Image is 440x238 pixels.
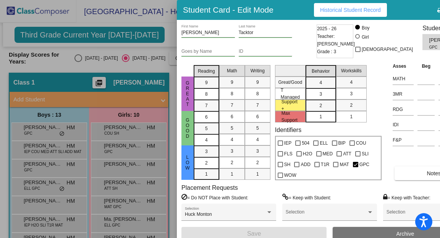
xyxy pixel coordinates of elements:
[205,79,208,86] span: 9
[205,148,208,155] span: 3
[205,102,208,109] span: 7
[284,139,291,148] span: IEP
[393,134,414,146] input: assessment
[317,33,355,48] span: Teacher: [PERSON_NAME]
[227,67,237,74] span: Math
[181,184,238,191] label: Placement Requests
[231,125,233,132] span: 5
[303,149,312,158] span: H2O
[231,102,233,109] span: 7
[356,139,366,148] span: COU
[251,67,265,74] span: Writing
[183,5,273,15] h3: Student Card - Edit Mode
[393,119,414,130] input: assessment
[205,160,208,166] span: 2
[284,160,291,169] span: SH
[184,155,191,171] span: Low
[256,90,259,97] span: 8
[282,194,331,201] label: = Keep with Student:
[205,114,208,121] span: 6
[231,136,233,143] span: 4
[205,125,208,132] span: 5
[231,79,233,86] span: 9
[343,149,351,158] span: ATT
[231,90,233,97] span: 8
[323,149,333,158] span: MED
[361,34,369,41] div: Girl
[350,90,353,97] span: 3
[256,102,259,109] span: 7
[393,73,414,85] input: assessment
[396,231,414,237] span: Archive
[205,171,208,178] span: 1
[362,149,369,158] span: SLI
[416,62,437,70] th: Beg
[256,79,259,86] span: 9
[350,113,353,120] span: 1
[256,136,259,143] span: 4
[181,194,248,201] label: = Do NOT Place with Student:
[256,148,259,155] span: 3
[319,79,322,86] span: 4
[340,160,349,169] span: MAT
[338,139,346,148] span: BIP
[256,171,259,178] span: 1
[284,171,296,180] span: WOW
[362,45,413,54] span: [DEMOGRAPHIC_DATA]
[205,137,208,143] span: 4
[181,49,235,54] input: goes by name
[275,126,301,134] label: Identifiers
[317,48,336,55] span: Grade : 3
[256,113,259,120] span: 6
[231,113,233,120] span: 6
[319,113,322,120] span: 1
[247,230,261,237] span: Save
[256,159,259,166] span: 2
[184,117,191,139] span: Good
[321,160,330,169] span: T1R
[391,62,416,70] th: Asses
[341,67,362,74] span: Workskills
[319,102,322,109] span: 2
[205,91,208,98] span: 8
[320,139,328,148] span: ELL
[284,149,293,158] span: FLS
[184,80,191,107] span: Great
[361,24,370,31] div: Boy
[317,25,336,33] span: 2025 - 26
[312,68,330,75] span: Behavior
[319,91,322,98] span: 3
[185,212,212,217] span: Huck Monton
[231,159,233,166] span: 2
[231,171,233,178] span: 1
[231,148,233,155] span: 3
[350,102,353,109] span: 2
[350,79,353,86] span: 4
[393,104,414,115] input: assessment
[301,160,310,169] span: ADD
[320,7,381,13] span: Historical Student Record
[302,139,309,148] span: 504
[314,3,387,17] button: Historical Student Record
[383,194,430,201] label: = Keep with Teacher:
[359,160,369,169] span: GPC
[198,68,215,75] span: Reading
[256,125,259,132] span: 5
[393,88,414,100] input: assessment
